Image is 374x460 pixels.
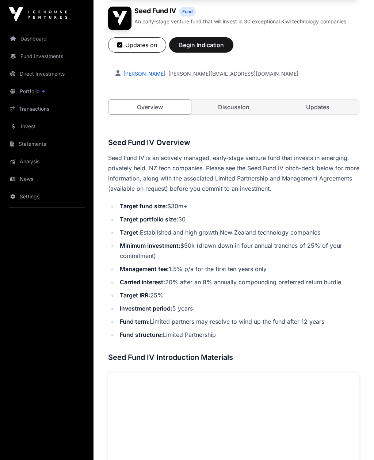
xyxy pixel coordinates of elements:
strong: Target IRR: [120,292,150,299]
li: Limited Partnership [118,330,359,340]
li: 1.5% p/a for the first ten years only [118,264,359,274]
a: Begin Indication [169,45,233,52]
img: Seed Fund IV [108,7,131,30]
a: Updates [276,100,359,114]
strong: Management fee: [120,265,169,273]
a: News [6,171,88,187]
strong: Target fund size: [120,202,167,210]
li: Established and high growth New Zealand technology companies [118,227,359,237]
strong: Fund structure: [120,331,163,338]
li: 20% after an 8% annually compounding preferred return hurdle [118,277,359,287]
a: Dashboard [6,31,88,47]
img: Icehouse Ventures Logo [9,7,67,22]
strong: Target portfolio size: [120,216,178,223]
a: Invest [6,118,88,134]
a: [PERSON_NAME][EMAIL_ADDRESS][DOMAIN_NAME] [168,70,298,77]
strong: Target: [120,229,140,236]
strong: Minimum investment: [120,242,180,249]
li: 25% [118,290,359,300]
p: An early-stage venture fund that will invest in 30 exceptional Kiwi technology companies. [134,18,348,25]
a: Settings [6,189,88,205]
strong: Investment period: [120,305,172,312]
li: Limited partners may resolve to wind up the fund after 12 years [118,316,359,327]
span: Begin Indication [178,41,224,49]
a: Analysis [6,153,88,170]
a: Overview [108,99,191,115]
li: 5 years [118,303,359,313]
a: Transactions [6,101,88,117]
span: Fund [182,9,192,15]
li: $50k (drawn down in four annual tranches of 25% of your commitment) [118,240,359,261]
li: 30 [118,214,359,224]
strong: Fund term: [120,318,150,325]
a: Fund Investments [6,48,88,64]
h3: Seed Fund IV Introduction Materials [108,351,359,363]
a: Direct Investments [6,66,88,82]
button: Updates on [108,37,166,53]
a: [PERSON_NAME] [122,71,165,77]
button: Begin Indication [169,37,233,53]
a: Discussion [192,100,275,114]
h1: Seed Fund IV [134,7,176,16]
iframe: Chat Widget [337,425,374,460]
li: $30m+ [118,201,359,211]
strong: Carried interest: [120,278,165,286]
p: Seed Fund IV is an actively managed, early-stage venture fund that invests in emerging, privately... [108,153,359,194]
a: Statements [6,136,88,152]
nav: Tabs [108,100,359,114]
h3: Seed Fund IV Overview [108,137,359,148]
a: Portfolio [6,83,88,99]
